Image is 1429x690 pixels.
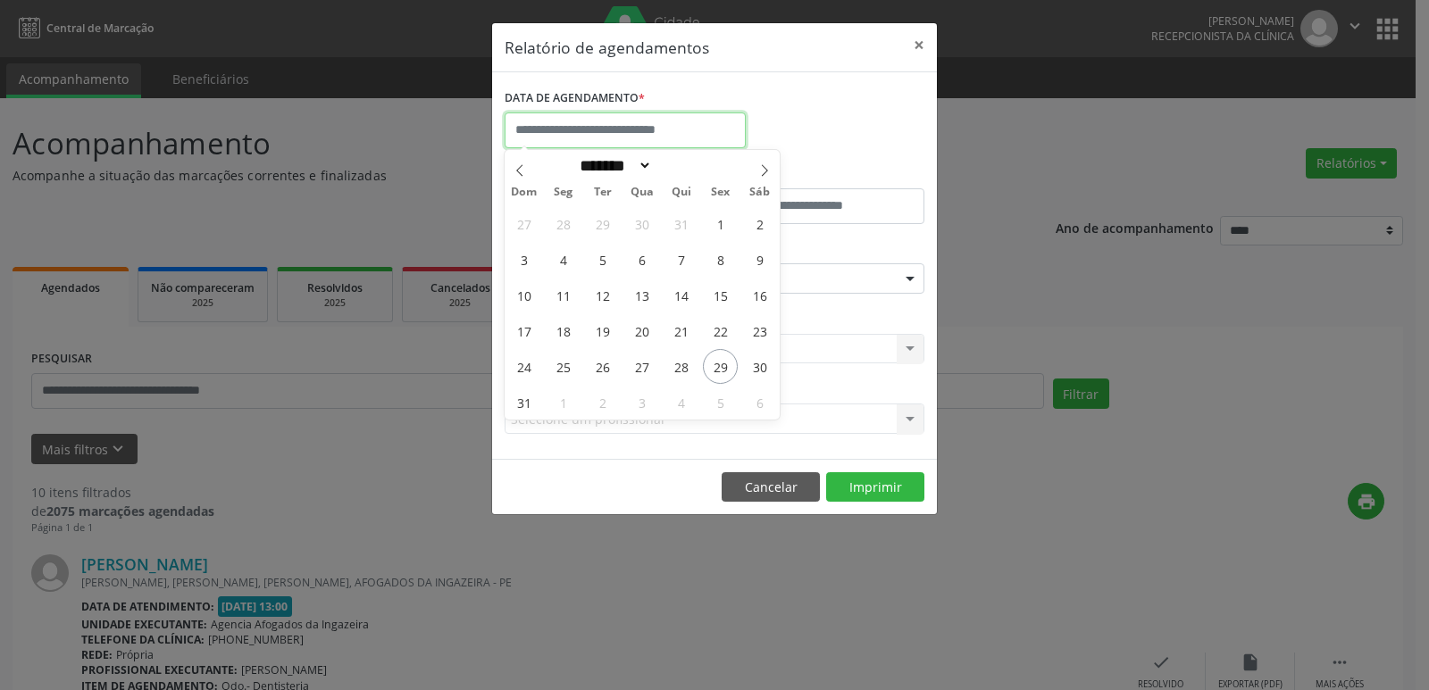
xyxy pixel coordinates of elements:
[740,187,780,198] span: Sáb
[826,472,924,503] button: Imprimir
[585,278,620,312] span: Agosto 12, 2025
[546,313,581,348] span: Agosto 18, 2025
[546,206,581,241] span: Julho 28, 2025
[585,385,620,420] span: Setembro 2, 2025
[664,385,698,420] span: Setembro 4, 2025
[623,187,662,198] span: Qua
[624,206,659,241] span: Julho 30, 2025
[546,278,581,312] span: Agosto 11, 2025
[719,161,924,188] label: ATÉ
[703,349,738,384] span: Agosto 29, 2025
[505,187,544,198] span: Dom
[624,349,659,384] span: Agosto 27, 2025
[624,385,659,420] span: Setembro 3, 2025
[742,242,777,277] span: Agosto 9, 2025
[742,385,777,420] span: Setembro 6, 2025
[664,278,698,312] span: Agosto 14, 2025
[506,206,541,241] span: Julho 27, 2025
[664,313,698,348] span: Agosto 21, 2025
[703,206,738,241] span: Agosto 1, 2025
[585,242,620,277] span: Agosto 5, 2025
[703,313,738,348] span: Agosto 22, 2025
[585,349,620,384] span: Agosto 26, 2025
[506,313,541,348] span: Agosto 17, 2025
[624,242,659,277] span: Agosto 6, 2025
[703,242,738,277] span: Agosto 8, 2025
[546,242,581,277] span: Agosto 4, 2025
[505,36,709,59] h5: Relatório de agendamentos
[585,313,620,348] span: Agosto 19, 2025
[742,206,777,241] span: Agosto 2, 2025
[583,187,623,198] span: Ter
[742,313,777,348] span: Agosto 23, 2025
[703,385,738,420] span: Setembro 5, 2025
[544,187,583,198] span: Seg
[901,23,937,67] button: Close
[573,156,652,175] select: Month
[662,187,701,198] span: Qui
[664,242,698,277] span: Agosto 7, 2025
[546,385,581,420] span: Setembro 1, 2025
[506,242,541,277] span: Agosto 3, 2025
[742,278,777,312] span: Agosto 16, 2025
[506,349,541,384] span: Agosto 24, 2025
[505,85,645,112] label: DATA DE AGENDAMENTO
[624,278,659,312] span: Agosto 13, 2025
[701,187,740,198] span: Sex
[664,206,698,241] span: Julho 31, 2025
[652,156,711,175] input: Year
[624,313,659,348] span: Agosto 20, 2025
[742,349,777,384] span: Agosto 30, 2025
[703,278,738,312] span: Agosto 15, 2025
[722,472,820,503] button: Cancelar
[506,385,541,420] span: Agosto 31, 2025
[506,278,541,312] span: Agosto 10, 2025
[664,349,698,384] span: Agosto 28, 2025
[585,206,620,241] span: Julho 29, 2025
[546,349,581,384] span: Agosto 25, 2025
